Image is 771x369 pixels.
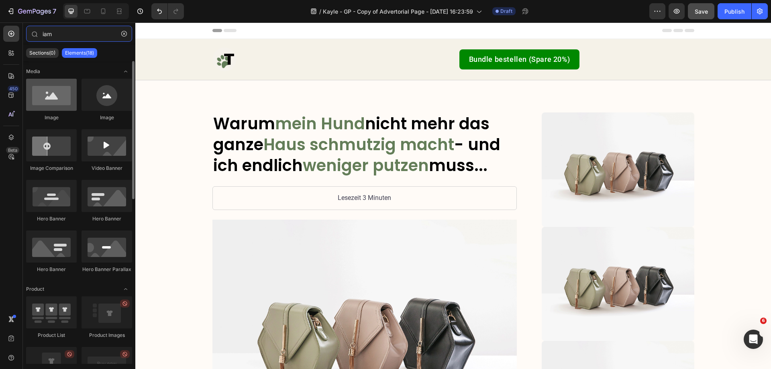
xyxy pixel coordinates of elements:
span: weniger putzen [167,132,294,154]
div: Hero Banner [26,266,77,273]
span: Media [26,68,40,75]
div: 450 [8,86,19,92]
span: Toggle open [119,65,132,78]
button: <p>Bundle bestellen (Spare 20%)</p> [324,27,445,47]
div: Beta [6,147,19,153]
p: Elements(18) [65,50,94,56]
p: Lesezeit 3 Minuten [202,171,256,180]
div: Product List [26,332,77,339]
span: Haus schmutzig macht [128,111,319,133]
span: Kayle - GP - Copy of Advertorial Page - [DATE] 16:23:59 [323,7,473,16]
h1: Warum nicht mehr das ganze - und ich endlich muss... [77,90,382,154]
img: image_demo.jpg [406,90,559,204]
span: Toggle open [119,283,132,296]
p: Bundle bestellen (Spare 20%) [334,32,435,42]
div: Image [82,114,132,121]
span: / [319,7,321,16]
span: Draft [500,8,512,15]
p: 7 [53,6,56,16]
input: Search Sections & Elements [26,26,132,42]
div: Image Comparison [26,165,77,172]
button: 7 [3,3,60,19]
div: Undo/Redo [151,3,184,19]
iframe: Design area [135,22,771,369]
img: image_demo.jpg [406,204,559,319]
div: Hero Banner Parallax [82,266,132,273]
div: Image [26,114,77,121]
span: 6 [760,318,767,324]
span: mein Hund [140,90,230,112]
p: Sections(0) [29,50,55,56]
div: Hero Banner [82,215,132,222]
div: Publish [724,7,744,16]
div: Video Banner [82,165,132,172]
span: Product [26,285,44,293]
button: Save [688,3,714,19]
div: Product Images [82,332,132,339]
iframe: Intercom live chat [744,330,763,349]
span: Save [695,8,708,15]
div: Hero Banner [26,215,77,222]
button: Publish [718,3,751,19]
